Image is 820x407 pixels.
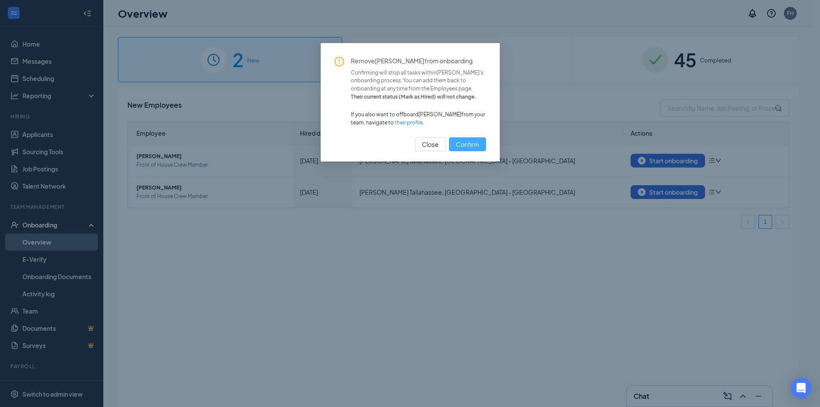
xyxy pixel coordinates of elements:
span: exclamation-circle [334,57,344,66]
span: Remove [PERSON_NAME] from onboarding [351,57,486,65]
span: If you also want to offboard [PERSON_NAME] from your team, navigate to . [351,111,486,127]
button: Close [415,137,446,151]
div: Open Intercom Messenger [791,378,811,398]
span: Their current status ( Mark as Hired ) will not change. [351,93,486,101]
span: Confirming will stop all tasks within [PERSON_NAME] 's onboarding process. You can add them back ... [351,69,486,93]
button: Confirm [449,137,486,151]
a: their profile [395,119,423,126]
span: Close [422,140,439,149]
span: Confirm [456,140,479,149]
